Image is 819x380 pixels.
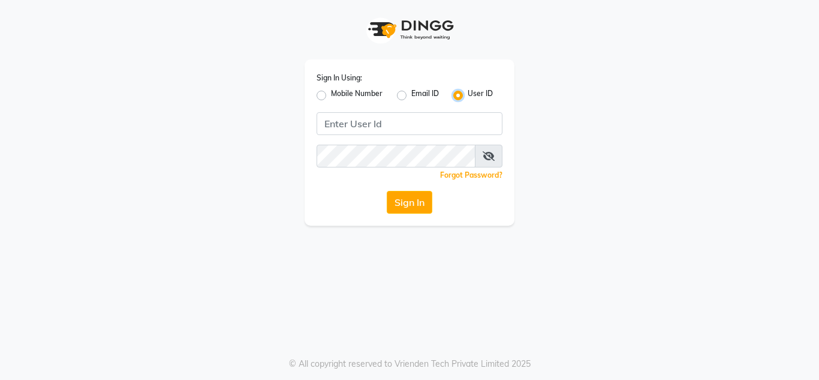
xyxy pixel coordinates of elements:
label: Email ID [411,88,439,103]
img: logo1.svg [362,12,457,47]
a: Forgot Password? [440,170,502,179]
label: Mobile Number [331,88,383,103]
button: Sign In [387,191,432,214]
label: User ID [468,88,493,103]
input: Username [317,112,502,135]
input: Username [317,145,475,167]
label: Sign In Using: [317,73,362,83]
